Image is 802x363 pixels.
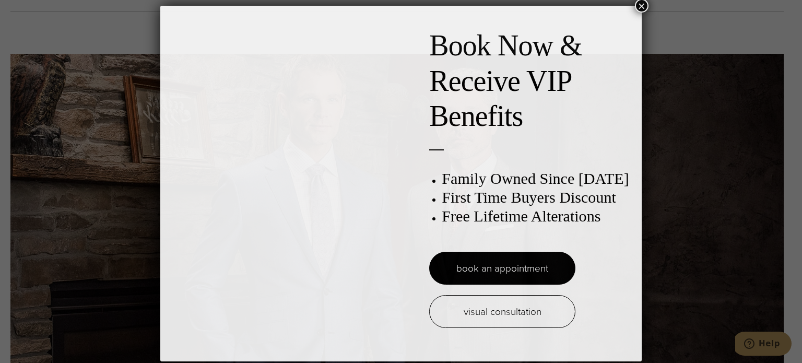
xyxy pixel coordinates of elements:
[429,295,575,328] a: visual consultation
[442,169,631,188] h3: Family Owned Since [DATE]
[23,7,45,17] span: Help
[429,28,631,134] h2: Book Now & Receive VIP Benefits
[442,207,631,226] h3: Free Lifetime Alterations
[442,188,631,207] h3: First Time Buyers Discount
[429,252,575,285] a: book an appointment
